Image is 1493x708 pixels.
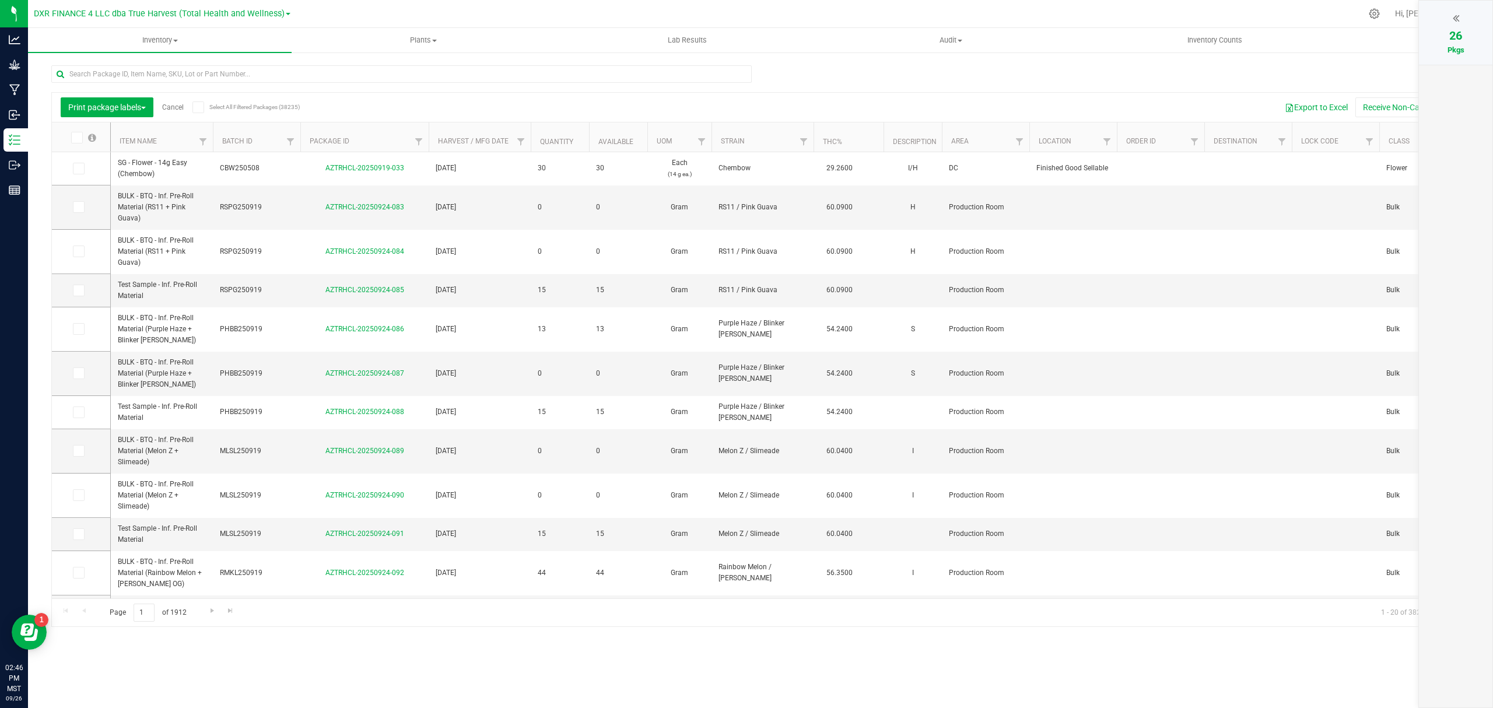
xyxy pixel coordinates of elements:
span: Inventory Counts [1172,35,1258,45]
span: Purple Haze / Blinker [PERSON_NAME] [719,362,807,384]
a: Available [598,138,633,146]
a: AZTRHCL-20250924-087 [325,369,404,377]
span: 0 [596,490,640,501]
span: 0 [538,446,582,457]
a: Inventory [28,28,292,52]
span: Melon Z / Slimeade [719,528,807,539]
div: H [891,245,935,258]
span: [DATE] [436,368,524,379]
div: I [891,489,935,502]
span: [DATE] [436,202,524,213]
span: PHBB250919 [220,324,293,335]
span: Production Room [949,567,1022,579]
a: Filter [1098,132,1117,152]
span: Production Room [949,406,1022,418]
span: 15 [596,528,640,539]
span: Production Room [949,246,1022,257]
span: Select All Filtered Packages (38235) [209,104,268,110]
span: CBW250508 [220,163,293,174]
span: Print package labels [68,103,146,112]
span: Bulk [1386,490,1474,501]
a: Filter [194,132,213,152]
span: 60.0900 [821,199,858,216]
span: Bulk [1386,406,1474,418]
span: Gram [654,368,705,379]
a: Quantity [540,138,573,146]
a: Destination [1214,137,1257,145]
span: 13 [538,324,582,335]
span: [DATE] [436,567,524,579]
span: Gram [654,528,705,539]
div: I [891,566,935,580]
a: Go to the last page [222,604,239,619]
span: DXR FINANCE 4 LLC dba True Harvest (Total Health and Wellness) [34,9,285,19]
span: 60.0400 [821,487,858,504]
a: AZTRHCL-20250924-085 [325,286,404,294]
a: Class [1389,137,1410,145]
a: Order ID [1126,137,1156,145]
span: RS11 / Pink Guava [719,202,807,213]
a: Filter [692,132,712,152]
a: Filter [511,132,531,152]
a: Harvest / Mfg Date [438,137,509,145]
a: Item Name [120,137,157,145]
span: Gram [654,490,705,501]
span: [DATE] [436,446,524,457]
span: BULK - BTQ - Inf. Pre-Roll Material (Purple Haze + Blinker [PERSON_NAME]) [118,357,206,391]
span: BULK - BTQ - Inf. Pre-Roll Material (Melon Z + Slimeade) [118,479,206,513]
span: 15 [596,406,640,418]
span: Pkgs [1448,45,1464,54]
div: I [891,444,935,458]
span: SG - Flower - 14g Easy (Chembow) [118,157,206,180]
span: Gram [654,246,705,257]
span: Rainbow Melon / [PERSON_NAME] [719,562,807,584]
span: 0 [596,202,640,213]
span: MLSL250919 [220,528,293,539]
p: 02:46 PM MST [5,663,23,694]
a: Filter [1273,132,1292,152]
span: 29.2600 [821,160,858,177]
span: Bulk [1386,246,1474,257]
span: Lab Results [652,35,723,45]
a: Lab Results [555,28,819,52]
a: AZTRHCL-20250924-086 [325,325,404,333]
span: MLSL250919 [220,446,293,457]
a: Area [951,137,969,145]
a: AZTRHCL-20250924-092 [325,569,404,577]
a: Audit [819,28,1082,52]
inline-svg: Inbound [9,109,20,121]
button: Receive Non-Cannabis [1355,97,1452,117]
span: 15 [538,528,582,539]
a: AZTRHCL-20250919-033 [325,164,404,172]
span: 60.0400 [821,525,858,542]
span: MLSL250919 [220,490,293,501]
span: 0 [538,246,582,257]
span: [DATE] [436,528,524,539]
span: 0 [538,368,582,379]
a: AZTRHCL-20250924-088 [325,408,404,416]
a: Batch ID [222,137,253,145]
span: 1 - 20 of 38235 items [1372,604,1457,621]
a: Package ID [310,137,349,145]
a: UOM [657,137,672,145]
span: [DATE] [436,406,524,418]
span: PHBB250919 [220,368,293,379]
a: AZTRHCL-20250924-091 [325,530,404,538]
a: Location [1039,137,1071,145]
span: Gram [654,202,705,213]
span: RSPG250919 [220,285,293,296]
iframe: Resource center unread badge [34,613,48,627]
span: RS11 / Pink Guava [719,246,807,257]
inline-svg: Inventory [9,134,20,146]
span: Bulk [1386,324,1474,335]
span: 60.0900 [821,243,858,260]
span: 30 [538,163,582,174]
span: Production Room [949,368,1022,379]
span: Melon Z / Slimeade [719,490,807,501]
iframe: Resource center [12,615,47,650]
span: 0 [596,246,640,257]
div: S [891,323,935,336]
span: RSPG250919 [220,246,293,257]
span: [DATE] [436,246,524,257]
